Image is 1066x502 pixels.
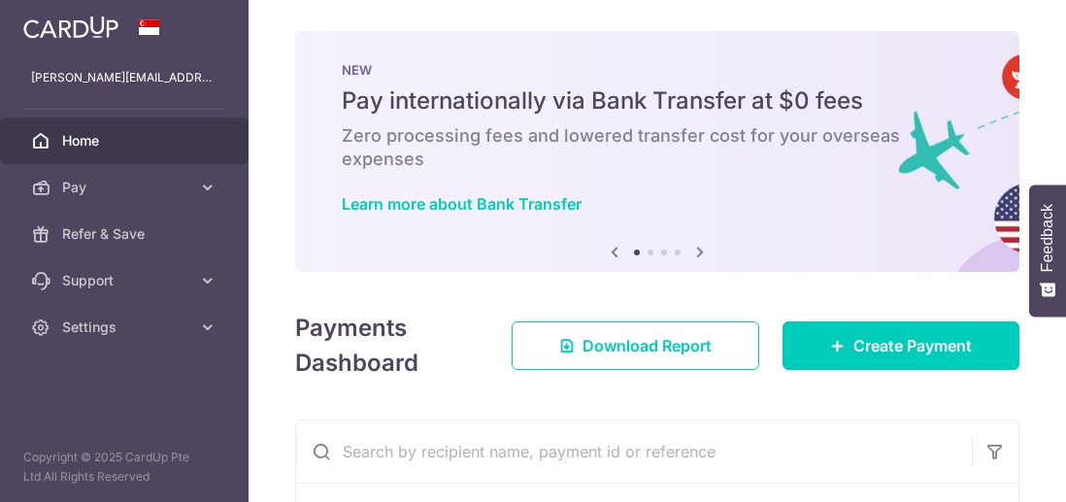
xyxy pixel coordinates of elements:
[512,321,759,370] a: Download Report
[31,68,217,87] p: [PERSON_NAME][EMAIL_ADDRESS][DOMAIN_NAME]
[783,321,1019,370] a: Create Payment
[295,311,477,381] h4: Payments Dashboard
[23,16,118,39] img: CardUp
[583,334,712,357] span: Download Report
[342,194,582,214] a: Learn more about Bank Transfer
[342,62,973,78] p: NEW
[1039,204,1056,272] span: Feedback
[62,224,190,244] span: Refer & Save
[296,420,972,483] input: Search by recipient name, payment id or reference
[295,31,1019,272] img: Bank transfer banner
[62,178,190,197] span: Pay
[342,124,973,171] h6: Zero processing fees and lowered transfer cost for your overseas expenses
[1029,184,1066,317] button: Feedback - Show survey
[853,334,972,357] span: Create Payment
[62,318,190,337] span: Settings
[342,85,973,117] h5: Pay internationally via Bank Transfer at $0 fees
[62,131,190,151] span: Home
[62,271,190,290] span: Support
